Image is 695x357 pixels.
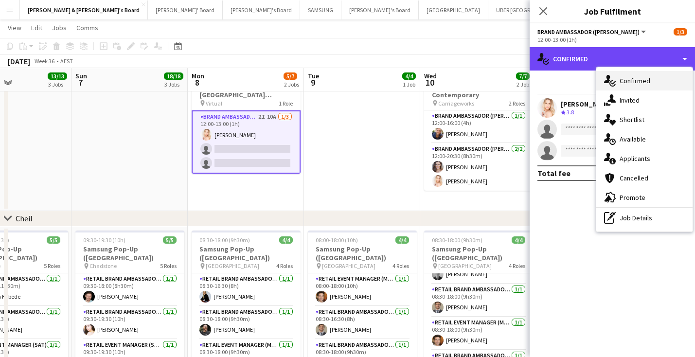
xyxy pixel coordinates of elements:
h3: Samsung Pop-Up ([GEOGRAPHIC_DATA]) [424,245,533,262]
app-card-role: Brand Ambassador ([PERSON_NAME])2I10A1/312:00-13:00 (1h)[PERSON_NAME] [192,110,301,174]
a: View [4,21,25,34]
div: [DATE] [8,56,30,66]
span: 09:30-19:30 (10h) [83,236,125,244]
span: 4 Roles [392,262,409,269]
span: 08:00-18:00 (10h) [316,236,358,244]
span: Wed [424,71,437,80]
div: Confirmed [530,47,695,71]
span: 3.8 [567,108,574,116]
app-job-card: 12:00-13:00 (1h)1/3Polestar @ [GEOGRAPHIC_DATA] Contemporary - BRIEFING CALL Virtual1 RoleBrand A... [192,68,301,174]
span: 5 Roles [44,262,60,269]
span: View [8,23,21,32]
span: Virtual [206,100,222,107]
div: Shortlist [596,110,693,129]
span: Carriageworks [438,100,474,107]
div: Applicants [596,149,693,168]
span: 4 Roles [509,262,525,269]
span: 7 [74,77,87,88]
span: 4 Roles [276,262,293,269]
button: [PERSON_NAME]'s Board [223,0,300,19]
span: 9 [306,77,319,88]
div: Job Details [596,208,693,228]
button: [PERSON_NAME] & [PERSON_NAME]'s Board [20,0,148,19]
button: [PERSON_NAME]'s Board [341,0,419,19]
span: Mon [192,71,204,80]
app-card-role: RETAIL Event Manager (Mon - Fri)1/108:00-18:00 (10h)[PERSON_NAME] [308,273,417,306]
span: 18/18 [164,72,183,80]
span: [GEOGRAPHIC_DATA] [206,262,259,269]
span: 08:30-18:00 (9h30m) [199,236,250,244]
div: Cancelled [596,168,693,188]
span: [GEOGRAPHIC_DATA] [322,262,375,269]
span: 5/7 [284,72,297,80]
span: Comms [76,23,98,32]
app-card-role: RETAIL Brand Ambassador (Mon - Fri)1/108:30-16:30 (8h)[PERSON_NAME] [308,306,417,339]
app-card-role: RETAIL Brand Ambassador ([DATE])1/109:30-18:00 (8h30m)[PERSON_NAME] [75,273,184,306]
span: 5 Roles [160,262,177,269]
span: 7/7 [516,72,530,80]
span: 13/13 [48,72,67,80]
div: Cheil [16,214,33,223]
span: 4/4 [279,236,293,244]
div: 3 Jobs [48,81,67,88]
span: 1 Role [279,100,293,107]
span: Jobs [52,23,67,32]
app-card-role: RETAIL Brand Ambassador (Mon - Fri)1/108:30-18:00 (9h30m)[PERSON_NAME] [192,306,301,339]
span: 1/3 [674,28,687,36]
h3: Samsung Pop-Up ([GEOGRAPHIC_DATA]) [75,245,184,262]
div: Promote [596,188,693,207]
app-card-role: Brand Ambassador ([PERSON_NAME])1/112:00-16:00 (4h)[PERSON_NAME] [424,110,533,143]
div: Total fee [537,168,570,178]
span: 08:30-18:00 (9h30m) [432,236,482,244]
span: [GEOGRAPHIC_DATA] [438,262,492,269]
span: Brand Ambassador (Mon - Fri) [537,28,640,36]
span: Tue [308,71,319,80]
app-job-card: 12:00-20:30 (8h30m)3/3Polestar @ Sydney Contemporary Carriageworks2 RolesBrand Ambassador ([PERSO... [424,68,533,191]
button: [PERSON_NAME]' Board [148,0,223,19]
button: SAMSUNG [300,0,341,19]
div: 2 Jobs [517,81,532,88]
span: 4/4 [402,72,416,80]
button: UBER [GEOGRAPHIC_DATA] [488,0,572,19]
h3: Job Fulfilment [530,5,695,18]
app-card-role: Brand Ambassador ([PERSON_NAME])2/212:00-20:30 (8h30m)[PERSON_NAME][PERSON_NAME] [424,143,533,191]
span: 8 [190,77,204,88]
div: Invited [596,90,693,110]
span: 4/4 [395,236,409,244]
h3: Samsung Pop-Up ([GEOGRAPHIC_DATA]) [192,245,301,262]
span: 10 [423,77,437,88]
span: Edit [31,23,42,32]
h3: Samsung Pop-Up ([GEOGRAPHIC_DATA]) [308,245,417,262]
button: Brand Ambassador ([PERSON_NAME]) [537,28,647,36]
span: Chadstone [89,262,117,269]
div: 12:00-13:00 (1h) [537,36,687,43]
a: Comms [72,21,102,34]
span: 2 Roles [509,100,525,107]
div: 3 Jobs [164,81,183,88]
span: 5/5 [47,236,60,244]
span: 4/4 [512,236,525,244]
div: Confirmed [596,71,693,90]
span: Week 36 [32,57,56,65]
div: 1 Job [403,81,415,88]
app-card-role: RETAIL Brand Ambassador (Mon - Fri)1/108:30-16:30 (8h)[PERSON_NAME] [192,273,301,306]
app-card-role: RETAIL Brand Ambassador (Mon - Fri)1/108:30-18:00 (9h30m)[PERSON_NAME] [424,284,533,317]
span: Sun [75,71,87,80]
div: Available [596,129,693,149]
app-card-role: RETAIL Event Manager (Mon - Fri)1/108:30-18:00 (9h30m)[PERSON_NAME] [424,317,533,350]
span: 5/5 [163,236,177,244]
a: Jobs [48,21,71,34]
app-card-role: RETAIL Brand Ambassador ([DATE])1/109:30-19:30 (10h)[PERSON_NAME] [75,306,184,339]
button: [GEOGRAPHIC_DATA] [419,0,488,19]
div: AEST [60,57,73,65]
div: [PERSON_NAME] [561,100,612,108]
a: Edit [27,21,46,34]
div: 2 Jobs [284,81,299,88]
